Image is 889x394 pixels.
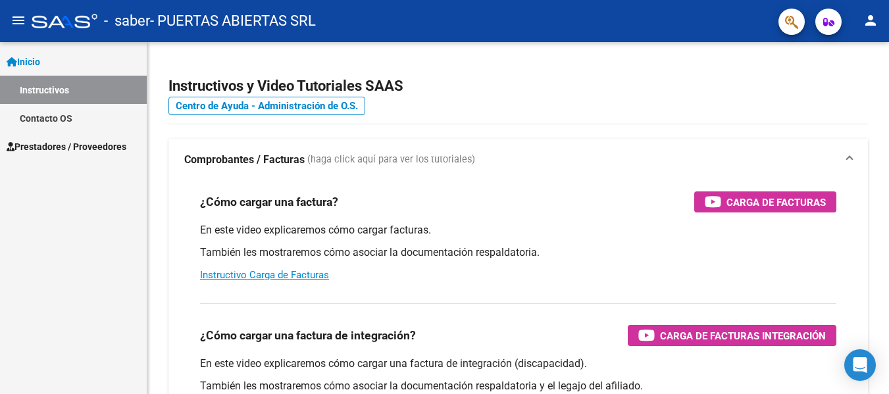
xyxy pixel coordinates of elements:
[726,194,826,210] span: Carga de Facturas
[660,328,826,344] span: Carga de Facturas Integración
[200,245,836,260] p: También les mostraremos cómo asociar la documentación respaldatoria.
[200,223,836,237] p: En este video explicaremos cómo cargar facturas.
[7,55,40,69] span: Inicio
[200,193,338,211] h3: ¿Cómo cargar una factura?
[168,139,868,181] mat-expansion-panel-header: Comprobantes / Facturas (haga click aquí para ver los tutoriales)
[694,191,836,212] button: Carga de Facturas
[200,357,836,371] p: En este video explicaremos cómo cargar una factura de integración (discapacidad).
[150,7,316,36] span: - PUERTAS ABIERTAS SRL
[184,153,305,167] strong: Comprobantes / Facturas
[628,325,836,346] button: Carga de Facturas Integración
[200,379,836,393] p: También les mostraremos cómo asociar la documentación respaldatoria y el legajo del afiliado.
[7,139,126,154] span: Prestadores / Proveedores
[168,74,868,99] h2: Instructivos y Video Tutoriales SAAS
[863,12,878,28] mat-icon: person
[200,326,416,345] h3: ¿Cómo cargar una factura de integración?
[104,7,150,36] span: - saber
[200,269,329,281] a: Instructivo Carga de Facturas
[844,349,876,381] div: Open Intercom Messenger
[168,97,365,115] a: Centro de Ayuda - Administración de O.S.
[307,153,475,167] span: (haga click aquí para ver los tutoriales)
[11,12,26,28] mat-icon: menu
